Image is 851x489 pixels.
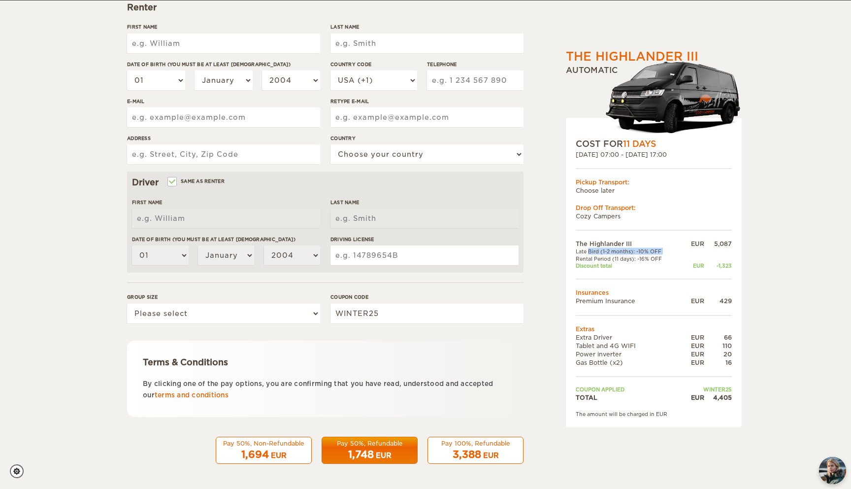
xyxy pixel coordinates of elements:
[576,150,732,158] div: [DATE] 07:00 - [DATE] 17:00
[427,437,524,464] button: Pay 100%, Refundable 3,388 EUR
[704,240,732,248] div: 5,087
[576,255,682,262] td: Rental Period (11 days): -16% OFF
[168,176,225,186] label: Same as renter
[132,209,320,228] input: e.g. William
[704,349,732,358] div: 20
[434,439,517,448] div: Pay 100%, Refundable
[330,23,524,31] label: Last Name
[143,356,508,368] div: Terms & Conditions
[132,176,519,188] div: Driver
[576,288,732,297] td: Insurances
[127,23,320,31] label: First Name
[10,464,30,478] a: Cookie settings
[682,349,704,358] div: EUR
[576,324,732,333] td: Extras
[682,341,704,349] div: EUR
[576,204,732,212] div: Drop Off Transport:
[605,57,742,138] img: stor-langur-4.png
[682,297,704,305] div: EUR
[704,333,732,341] div: 66
[453,449,481,460] span: 3,388
[127,61,320,68] label: Date of birth (You must be at least [DEMOGRAPHIC_DATA])
[576,349,682,358] td: Power inverter
[330,61,417,68] label: Country Code
[330,199,519,206] label: Last Name
[576,341,682,349] td: Tablet and 4G WIFI
[576,393,682,401] td: TOTAL
[576,358,682,367] td: Gas Bottle (x2)
[576,177,732,186] div: Pickup Transport:
[132,199,320,206] label: First Name
[566,65,742,138] div: Automatic
[127,135,320,142] label: Address
[132,236,320,243] label: Date of birth (You must be at least [DEMOGRAPHIC_DATA])
[348,449,374,460] span: 1,748
[566,48,698,65] div: The Highlander III
[330,135,524,142] label: Country
[330,107,524,127] input: e.g. example@example.com
[330,293,524,301] label: Coupon code
[576,212,732,220] td: Cozy Campers
[322,437,418,464] button: Pay 50%, Refundable 1,748 EUR
[155,391,229,399] a: terms and conditions
[127,144,320,164] input: e.g. Street, City, Zip Code
[704,358,732,367] div: 16
[576,386,682,393] td: Coupon applied
[623,139,656,149] span: 11 Days
[216,437,312,464] button: Pay 50%, Non-Refundable 1,694 EUR
[576,138,732,150] div: COST FOR
[682,262,704,269] div: EUR
[143,378,508,401] p: By clicking one of the pay options, you are confirming that you have read, understood and accepte...
[682,358,704,367] div: EUR
[241,449,269,460] span: 1,694
[576,248,682,255] td: Late Bird (1-2 months): -10% OFF
[682,333,704,341] div: EUR
[127,293,320,301] label: Group size
[704,341,732,349] div: 110
[127,34,320,53] input: e.g. William
[576,240,682,248] td: The Highlander III
[819,457,846,484] button: chat-button
[819,457,846,484] img: Freyja at Cozy Campers
[330,245,519,265] input: e.g. 14789654B
[427,61,524,68] label: Telephone
[576,297,682,305] td: Premium Insurance
[222,439,305,448] div: Pay 50%, Non-Refundable
[127,1,524,13] div: Renter
[427,70,524,90] input: e.g. 1 234 567 890
[376,451,392,460] div: EUR
[328,439,411,448] div: Pay 50%, Refundable
[704,262,732,269] div: -1,323
[682,386,732,393] td: WINTER25
[330,236,519,243] label: Driving License
[576,333,682,341] td: Extra Driver
[127,98,320,105] label: E-mail
[704,297,732,305] div: 429
[271,451,287,460] div: EUR
[483,451,499,460] div: EUR
[576,410,732,417] div: The amount will be charged in EUR
[127,107,320,127] input: e.g. example@example.com
[704,393,732,401] div: 4,405
[330,209,519,228] input: e.g. Smith
[168,179,175,186] input: Same as renter
[330,34,524,53] input: e.g. Smith
[682,393,704,401] div: EUR
[576,186,732,194] td: Choose later
[682,240,704,248] div: EUR
[576,262,682,269] td: Discount total
[330,98,524,105] label: Retype E-mail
